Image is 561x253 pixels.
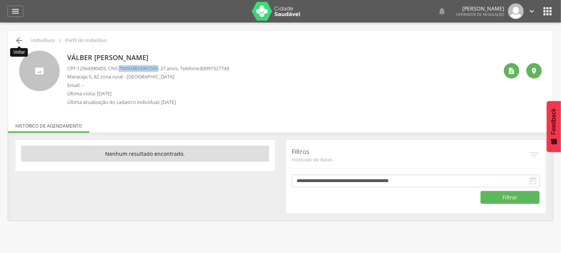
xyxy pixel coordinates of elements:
[292,148,529,156] p: Filtros
[67,53,229,63] p: Válber [PERSON_NAME]
[531,67,538,75] i: 
[77,65,106,72] span: 12564390455
[456,12,504,17] span: Operador de regulação
[528,176,537,185] i: 
[481,191,540,204] button: Filtrar
[508,67,516,75] i: 
[119,65,158,72] span: 700003853392509
[15,36,24,45] i: 
[8,6,23,17] a: 
[67,65,229,72] p: CPF: , CNS: , 27 anos, Telefone:
[200,65,229,72] span: 83991527743
[550,108,557,135] span: Feedback
[528,7,536,15] i: 
[292,156,529,163] span: Intervalo de datas
[67,73,229,80] p: Maracaja II, 82 zona rural - [GEOGRAPHIC_DATA]
[11,7,20,16] i: 
[31,38,55,44] p: Indivíduos
[21,146,269,162] p: Nenhum resultado encontrado.
[547,101,561,152] button: Feedback - Mostrar pesquisa
[437,3,446,19] a: 
[67,82,229,89] p: Email: --
[10,48,28,57] div: Voltar
[437,7,446,16] i: 
[541,5,553,17] i: 
[529,149,540,161] i: 
[56,36,64,45] i: 
[65,38,107,44] p: Perfil do Indivíduo
[456,6,504,11] p: [PERSON_NAME]
[67,90,229,97] p: Última visita: [DATE]
[528,3,536,19] a: 
[67,99,229,106] p: Última atualização do cadastro individual: [DATE]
